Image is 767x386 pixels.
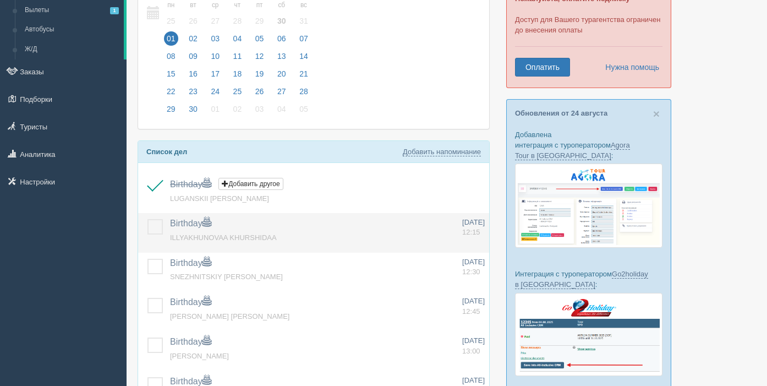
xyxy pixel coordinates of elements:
[208,102,222,116] span: 01
[653,107,660,120] span: ×
[515,141,630,160] a: Agora Tour в [GEOGRAPHIC_DATA]
[208,67,222,81] span: 17
[462,228,480,236] span: 12:15
[271,85,292,103] a: 27
[205,50,226,68] a: 10
[227,32,248,50] a: 04
[227,68,248,85] a: 18
[161,103,182,121] a: 29
[170,352,229,360] a: [PERSON_NAME]
[249,85,270,103] a: 26
[208,14,222,28] span: 27
[218,178,283,190] button: Добавить другое
[227,85,248,103] a: 25
[231,84,245,99] span: 25
[205,68,226,85] a: 17
[515,58,570,77] a: Оплатить
[186,1,200,10] small: вт
[249,68,270,85] a: 19
[271,103,292,121] a: 04
[275,49,289,63] span: 13
[227,50,248,68] a: 11
[170,258,211,268] a: Birthday
[170,377,211,386] a: Birthday
[253,49,267,63] span: 12
[462,376,485,384] span: [DATE]
[186,31,200,46] span: 02
[20,1,124,20] a: Вылеты1
[462,336,485,356] a: [DATE] 13:00
[231,67,245,81] span: 18
[20,40,124,59] a: Ж/Д
[297,14,311,28] span: 31
[297,49,311,63] span: 14
[249,103,270,121] a: 03
[183,50,204,68] a: 09
[462,297,485,305] span: [DATE]
[293,103,311,121] a: 05
[275,84,289,99] span: 27
[183,68,204,85] a: 16
[297,67,311,81] span: 21
[170,219,211,228] span: Birthday
[170,337,211,346] a: Birthday
[249,32,270,50] a: 05
[297,1,311,10] small: вс
[208,1,222,10] small: ср
[297,102,311,116] span: 05
[275,31,289,46] span: 06
[146,148,187,156] b: Список дел
[161,68,182,85] a: 15
[164,1,178,10] small: пн
[515,270,648,289] a: Go2holiday в [GEOGRAPHIC_DATA]
[186,14,200,28] span: 26
[253,84,267,99] span: 26
[253,67,267,81] span: 19
[462,218,485,226] span: [DATE]
[164,84,178,99] span: 22
[170,297,211,307] span: Birthday
[208,49,222,63] span: 10
[293,68,311,85] a: 21
[170,194,269,203] a: LUGANSKII [PERSON_NAME]
[231,102,245,116] span: 02
[253,31,267,46] span: 05
[293,85,311,103] a: 28
[515,293,662,376] img: go2holiday-bookings-crm-for-travel-agency.png
[253,1,267,10] small: пт
[515,269,662,290] p: Интеграция с туроператором :
[231,14,245,28] span: 28
[271,68,292,85] a: 20
[271,32,292,50] a: 06
[110,7,119,14] span: 1
[231,49,245,63] span: 11
[170,273,283,281] span: SNEZHNITSKIY [PERSON_NAME]
[515,109,607,117] a: Обновления от 24 августа
[462,258,485,266] span: [DATE]
[275,14,289,28] span: 30
[293,32,311,50] a: 07
[161,50,182,68] a: 08
[170,312,289,320] a: [PERSON_NAME] [PERSON_NAME]
[170,180,211,189] span: Birthday
[253,102,267,116] span: 03
[186,102,200,116] span: 30
[170,233,277,242] a: ILLYAKHUNOVAA KHURSHIDAA
[598,58,660,77] a: Нужна помощь
[462,347,480,355] span: 13:00
[462,257,485,278] a: [DATE] 12:30
[20,20,124,40] a: Автобусы
[462,268,480,276] span: 12:30
[515,164,662,248] img: agora-tour-%D0%B7%D0%B0%D1%8F%D0%B2%D0%BA%D0%B8-%D1%81%D1%80%D0%BC-%D0%B4%D0%BB%D1%8F-%D1%82%D1%8...
[205,32,226,50] a: 03
[161,32,182,50] a: 01
[462,296,485,317] a: [DATE] 12:45
[293,50,311,68] a: 14
[515,129,662,161] p: Добавлена интеграция с туроператором :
